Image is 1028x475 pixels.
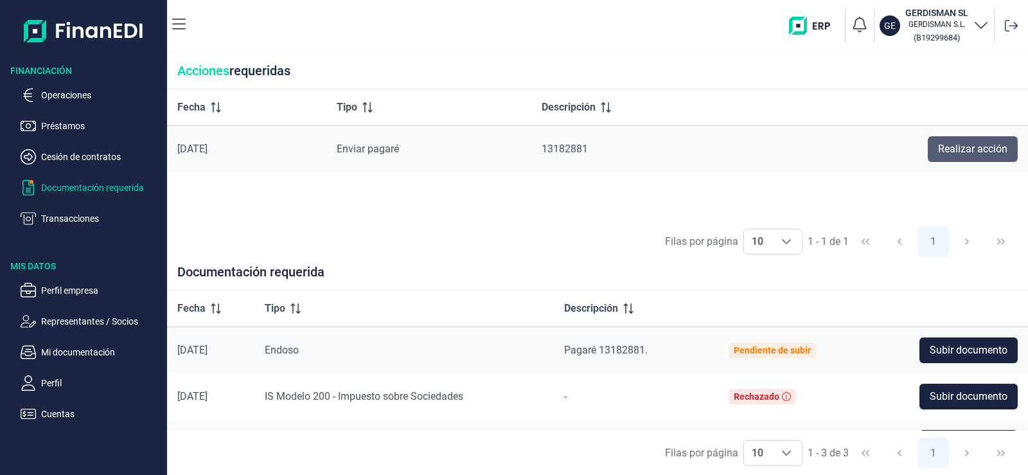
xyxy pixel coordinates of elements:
p: Perfil [41,375,162,391]
p: Perfil empresa [41,283,162,298]
button: Cuentas [21,406,162,422]
span: Enviar pagaré [337,143,399,155]
button: Documentación requerida [21,180,162,195]
div: [DATE] [177,390,244,403]
p: GERDISMAN S.L. [905,19,968,30]
span: 1 - 1 de 1 [808,237,849,247]
button: First Page [850,438,881,469]
p: Cuentas [41,406,162,422]
button: Subir documento [919,384,1018,409]
span: Fecha [177,100,206,115]
span: - [564,390,567,402]
p: Mi documentación [41,345,162,360]
span: Descripción [564,301,618,316]
span: Subir documento [930,343,1007,358]
span: Acciones [177,63,229,78]
button: Page 1 [918,438,949,469]
img: erp [789,17,840,35]
span: Tipo [265,301,285,316]
div: Rechazado [734,391,779,402]
button: Last Page [986,226,1016,257]
button: Next Page [952,438,982,469]
button: Subir documento [919,430,1018,456]
div: Choose [771,441,802,465]
span: Realizar acción [938,141,1007,157]
button: Transacciones [21,211,162,226]
button: Operaciones [21,87,162,103]
div: [DATE] [177,344,244,357]
h3: GERDISMAN SL [905,6,968,19]
button: First Page [850,226,881,257]
p: Transacciones [41,211,162,226]
div: [DATE] [177,143,316,156]
span: 10 [744,229,771,254]
span: 10 [744,441,771,465]
button: Perfil empresa [21,283,162,298]
span: Descripción [542,100,596,115]
button: GEGERDISMAN SLGERDISMAN S.L.(B19299684) [880,6,989,45]
button: Realizar acción [928,136,1018,162]
p: Operaciones [41,87,162,103]
div: Documentación requerida [167,264,1028,291]
span: IS Modelo 200 - Impuesto sobre Sociedades [265,390,463,402]
p: Cesión de contratos [41,149,162,165]
img: Logo de aplicación [24,10,144,51]
p: Préstamos [41,118,162,134]
button: Representantes / Socios [21,314,162,329]
div: Choose [771,229,802,254]
span: Pagaré 13182881. [564,344,648,356]
button: Préstamos [21,118,162,134]
button: Mi documentación [21,345,162,360]
div: Pendiente de subir [734,345,811,355]
p: Documentación requerida [41,180,162,195]
span: Subir documento [930,389,1007,404]
button: Previous Page [884,226,915,257]
span: Fecha [177,301,206,316]
button: Subir documento [919,337,1018,363]
span: Tipo [337,100,357,115]
button: Next Page [952,226,982,257]
button: Perfil [21,375,162,391]
button: Last Page [986,438,1016,469]
button: Previous Page [884,438,915,469]
p: GE [884,19,896,32]
button: Cesión de contratos [21,149,162,165]
div: Filas por página [665,445,738,461]
span: 1 - 3 de 3 [808,448,849,458]
div: requeridas [167,53,1028,89]
span: 13182881 [542,143,588,155]
div: Filas por página [665,234,738,249]
span: Endoso [265,344,299,356]
p: Representantes / Socios [41,314,162,329]
button: Page 1 [918,226,949,257]
small: Copiar cif [914,33,960,42]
